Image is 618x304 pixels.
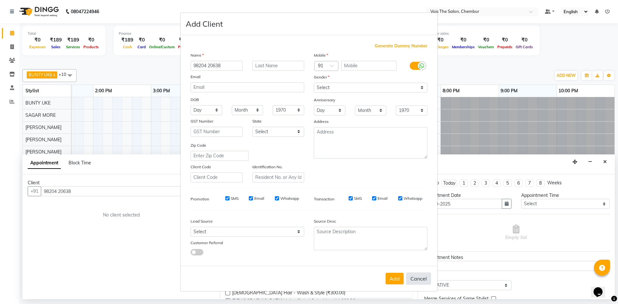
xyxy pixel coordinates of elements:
label: Mobile [314,52,328,58]
input: Enter Zip Code [191,151,248,161]
input: Mobile [341,61,397,71]
input: Email [191,82,304,92]
input: First Name [191,61,243,71]
label: Name [191,52,204,58]
label: Source Desc [314,218,336,224]
label: Whatsapp [404,196,422,201]
label: SMS [354,196,362,201]
input: Last Name [252,61,304,71]
label: Customer Referral [191,240,223,246]
label: DOB [191,97,199,103]
label: Lead Source [191,218,213,224]
label: Client Code [191,164,211,170]
label: Anniversary [314,97,335,103]
input: Client Code [191,172,243,182]
label: Email [378,196,388,201]
label: Whatsapp [280,196,299,201]
label: Promotion [191,196,209,202]
label: Zip Code [191,143,206,148]
label: GST Number [191,118,213,124]
label: Gender [314,74,329,80]
input: GST Number [191,127,243,137]
label: SMS [231,196,239,201]
label: Transaction [314,196,334,202]
label: Email [191,74,201,80]
label: State [252,118,262,124]
label: Identification No. [252,164,283,170]
label: Email [254,196,264,201]
button: Add [386,273,404,284]
label: Address [314,119,329,124]
input: Resident No. or Any Id [252,172,304,182]
span: Generate Dummy Number [375,43,427,49]
h4: Add Client [186,18,223,30]
button: Cancel [406,272,431,285]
